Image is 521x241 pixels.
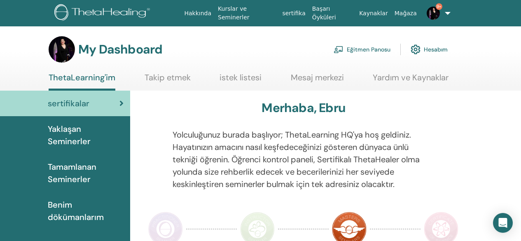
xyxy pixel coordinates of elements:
span: Benim dökümanlarım [48,199,124,223]
img: default.jpg [49,36,75,63]
p: Yolculuğunuz burada başlıyor; ThetaLearning HQ'ya hoş geldiniz. Hayatınızın amacını nasıl keşfede... [173,129,435,190]
a: sertifika [279,6,308,21]
a: Yardım ve Kaynaklar [373,73,449,89]
a: istek listesi [220,73,262,89]
img: cog.svg [411,42,421,56]
span: Yaklaşan Seminerler [48,123,124,147]
img: default.jpg [427,7,440,20]
a: Kaynaklar [356,6,391,21]
a: Mağaza [391,6,420,21]
a: ThetaLearning'im [49,73,115,91]
span: sertifikalar [48,97,89,110]
div: Open Intercom Messenger [493,213,513,233]
a: Hakkında [181,6,215,21]
a: Hesabım [411,40,448,58]
h3: Merhaba, Ebru [262,101,345,115]
a: Takip etmek [145,73,191,89]
span: 9+ [436,3,442,10]
a: Mesaj merkezi [291,73,344,89]
h3: My Dashboard [78,42,162,57]
img: chalkboard-teacher.svg [334,46,343,53]
img: logo.png [54,4,153,23]
a: Kurslar ve Seminerler [215,1,279,25]
a: Başarı Öyküleri [309,1,356,25]
span: Tamamlanan Seminerler [48,161,124,185]
a: Eğitmen Panosu [334,40,390,58]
